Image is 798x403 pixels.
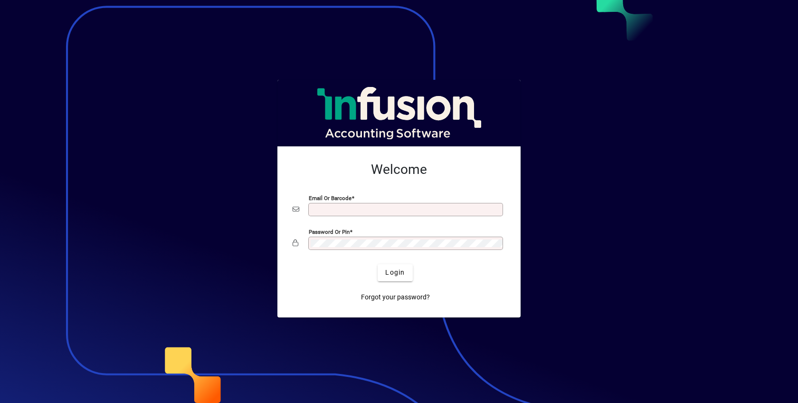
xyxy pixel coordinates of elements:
mat-label: Email or Barcode [309,194,351,201]
mat-label: Password or Pin [309,228,350,235]
span: Forgot your password? [361,292,430,302]
a: Forgot your password? [357,289,434,306]
span: Login [385,268,405,278]
button: Login [378,264,412,281]
h2: Welcome [293,162,505,178]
